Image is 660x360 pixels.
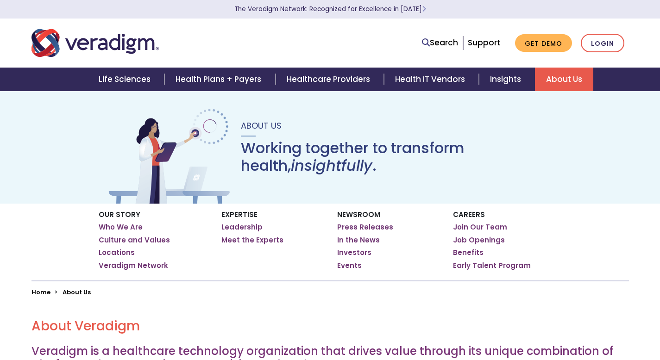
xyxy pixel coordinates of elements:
[276,68,384,91] a: Healthcare Providers
[479,68,535,91] a: Insights
[31,28,159,58] img: Veradigm logo
[468,37,500,48] a: Support
[164,68,275,91] a: Health Plans + Payers
[453,261,531,270] a: Early Talent Program
[453,236,505,245] a: Job Openings
[337,223,393,232] a: Press Releases
[99,261,168,270] a: Veradigm Network
[384,68,479,91] a: Health IT Vendors
[221,236,283,245] a: Meet the Experts
[337,236,380,245] a: In the News
[337,248,371,257] a: Investors
[31,318,629,334] h2: About Veradigm
[337,261,362,270] a: Events
[291,155,372,176] em: insightfully
[99,248,135,257] a: Locations
[31,288,50,297] a: Home
[221,223,263,232] a: Leadership
[422,5,426,13] span: Learn More
[241,120,282,131] span: About Us
[241,139,554,175] h1: Working together to transform health, .
[453,248,484,257] a: Benefits
[88,68,164,91] a: Life Sciences
[581,34,624,53] a: Login
[453,223,507,232] a: Join Our Team
[234,5,426,13] a: The Veradigm Network: Recognized for Excellence in [DATE]Learn More
[99,223,143,232] a: Who We Are
[515,34,572,52] a: Get Demo
[99,236,170,245] a: Culture and Values
[422,37,458,49] a: Search
[535,68,593,91] a: About Us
